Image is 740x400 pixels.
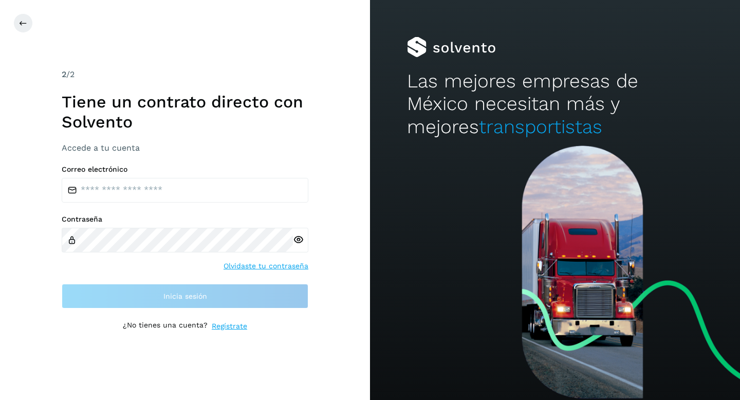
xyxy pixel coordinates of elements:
[62,68,308,81] div: /2
[163,293,207,300] span: Inicia sesión
[62,143,308,153] h3: Accede a tu cuenta
[62,215,308,224] label: Contraseña
[123,321,208,332] p: ¿No tienes una cuenta?
[212,321,247,332] a: Regístrate
[479,116,602,138] span: transportistas
[224,261,308,271] a: Olvidaste tu contraseña
[62,165,308,174] label: Correo electrónico
[407,70,703,138] h2: Las mejores empresas de México necesitan más y mejores
[62,284,308,308] button: Inicia sesión
[62,69,66,79] span: 2
[62,92,308,132] h1: Tiene un contrato directo con Solvento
